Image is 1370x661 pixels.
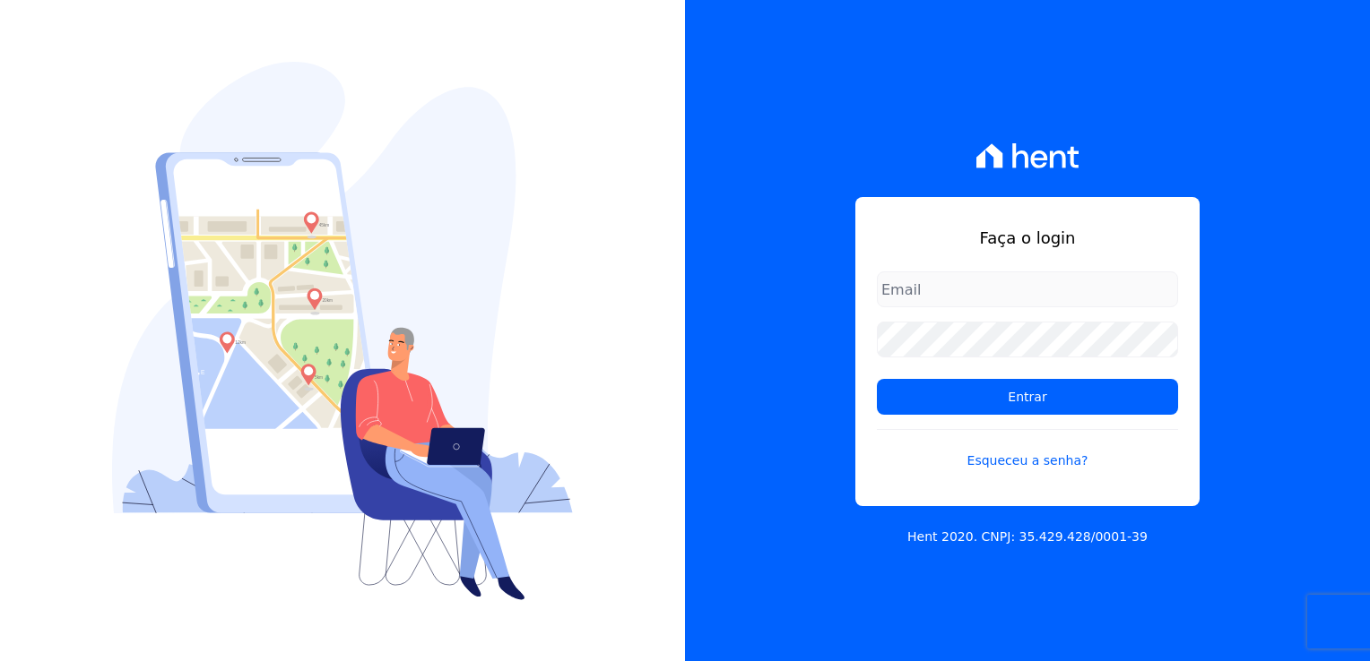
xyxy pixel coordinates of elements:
[877,226,1178,250] h1: Faça o login
[877,429,1178,470] a: Esqueceu a senha?
[112,62,573,600] img: Login
[877,379,1178,415] input: Entrar
[907,528,1148,546] p: Hent 2020. CNPJ: 35.429.428/0001-39
[877,271,1178,307] input: Email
